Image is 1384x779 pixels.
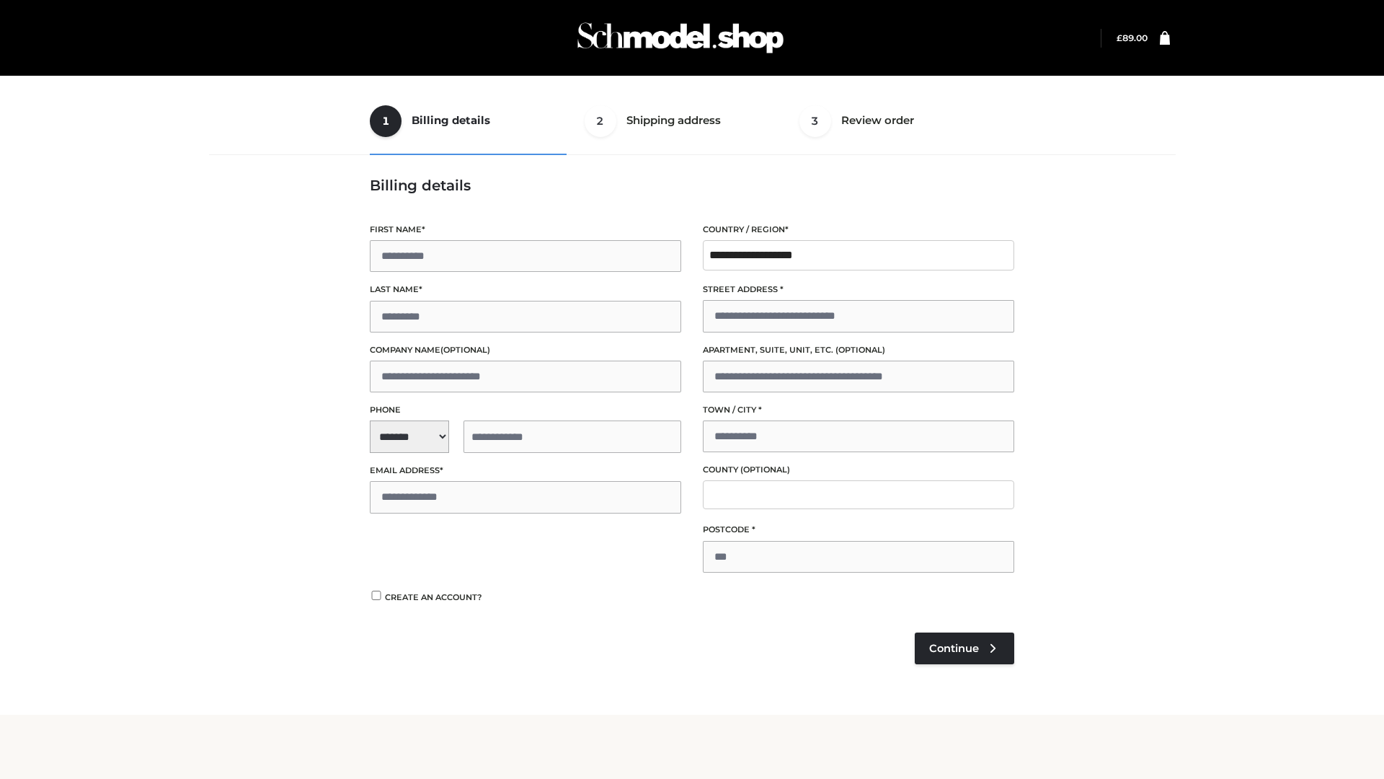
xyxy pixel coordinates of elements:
[370,591,383,600] input: Create an account?
[1117,32,1122,43] span: £
[572,9,789,66] img: Schmodel Admin 964
[1117,32,1148,43] bdi: 89.00
[703,523,1014,537] label: Postcode
[835,345,885,355] span: (optional)
[703,463,1014,477] label: County
[440,345,490,355] span: (optional)
[703,403,1014,417] label: Town / City
[915,633,1014,664] a: Continue
[740,465,790,475] span: (optional)
[370,343,681,357] label: Company name
[929,642,979,655] span: Continue
[703,223,1014,237] label: Country / Region
[703,343,1014,357] label: Apartment, suite, unit, etc.
[370,223,681,237] label: First name
[370,177,1014,194] h3: Billing details
[1117,32,1148,43] a: £89.00
[370,464,681,477] label: Email address
[370,283,681,296] label: Last name
[385,592,482,602] span: Create an account?
[370,403,681,417] label: Phone
[703,283,1014,296] label: Street address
